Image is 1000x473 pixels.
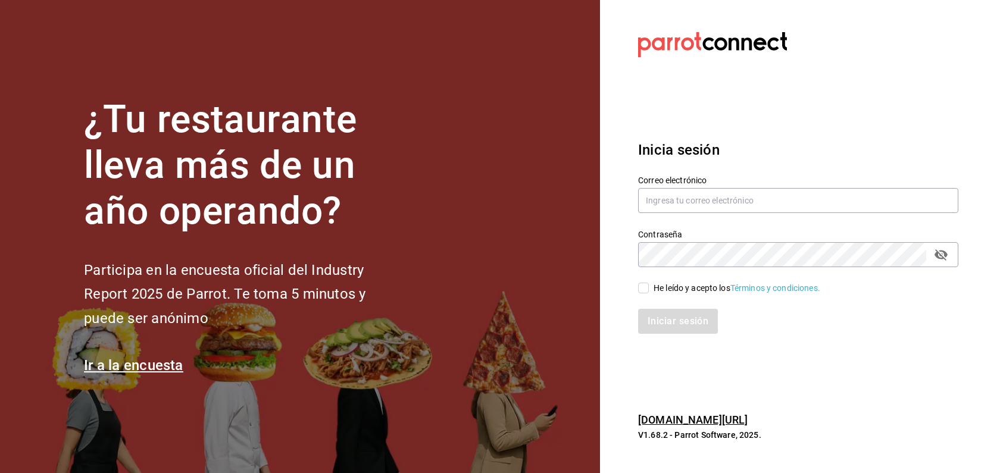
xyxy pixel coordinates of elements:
[654,282,820,295] div: He leído y acepto los
[638,188,958,213] input: Ingresa tu correo electrónico
[638,414,748,426] a: [DOMAIN_NAME][URL]
[84,357,183,374] a: Ir a la encuesta
[84,258,405,331] h2: Participa en la encuesta oficial del Industry Report 2025 de Parrot. Te toma 5 minutos y puede se...
[638,139,958,161] h3: Inicia sesión
[730,283,820,293] a: Términos y condiciones.
[638,176,958,184] label: Correo electrónico
[638,230,958,239] label: Contraseña
[638,429,958,441] p: V1.68.2 - Parrot Software, 2025.
[84,97,405,234] h1: ¿Tu restaurante lleva más de un año operando?
[931,245,951,265] button: passwordField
